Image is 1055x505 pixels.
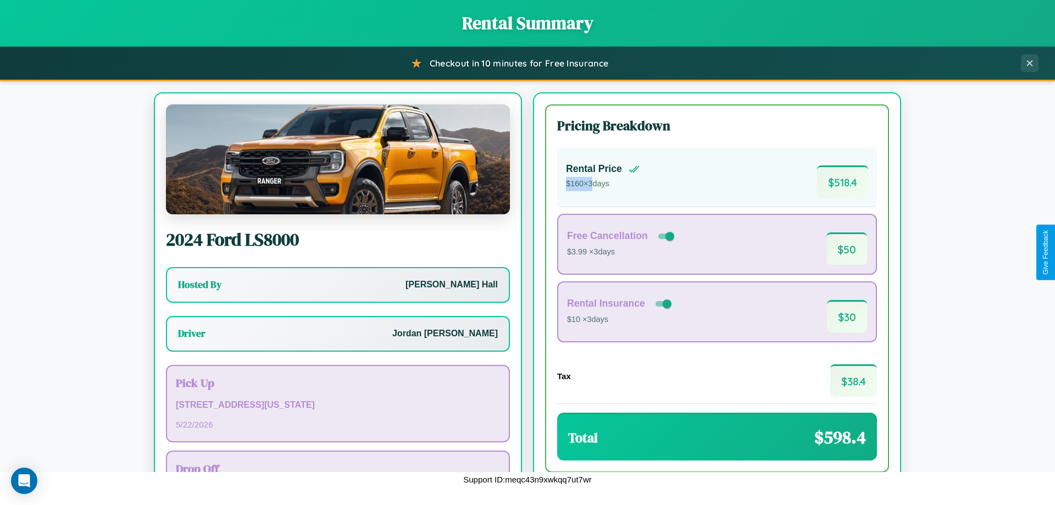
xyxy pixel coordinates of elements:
h3: Hosted By [178,278,221,291]
p: Support ID: meqc43n9xwkqq7ut7wr [463,472,591,487]
h3: Driver [178,327,206,340]
h3: Pick Up [176,375,500,391]
span: $ 38.4 [830,364,877,397]
h2: 2024 Ford LS8000 [166,227,510,252]
h4: Free Cancellation [567,230,648,242]
p: $ 160 × 3 days [566,177,640,191]
p: [PERSON_NAME] Hall [406,277,498,293]
h4: Tax [557,371,571,381]
span: $ 518.4 [817,165,868,198]
img: Ford LS8000 [166,104,510,214]
p: $10 × 3 days [567,313,674,327]
h4: Rental Insurance [567,298,645,309]
span: Checkout in 10 minutes for Free Insurance [430,58,608,69]
p: Jordan [PERSON_NAME] [392,326,498,342]
h3: Drop Off [176,460,500,476]
h1: Rental Summary [11,11,1044,35]
span: $ 30 [827,300,867,332]
div: Give Feedback [1042,230,1050,275]
h3: Total [568,429,598,447]
h4: Rental Price [566,163,622,175]
p: [STREET_ADDRESS][US_STATE] [176,397,500,413]
span: $ 50 [826,232,867,265]
p: 5 / 22 / 2026 [176,417,500,432]
p: $3.99 × 3 days [567,245,676,259]
h3: Pricing Breakdown [557,116,877,135]
div: Open Intercom Messenger [11,468,37,494]
span: $ 598.4 [814,425,866,449]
